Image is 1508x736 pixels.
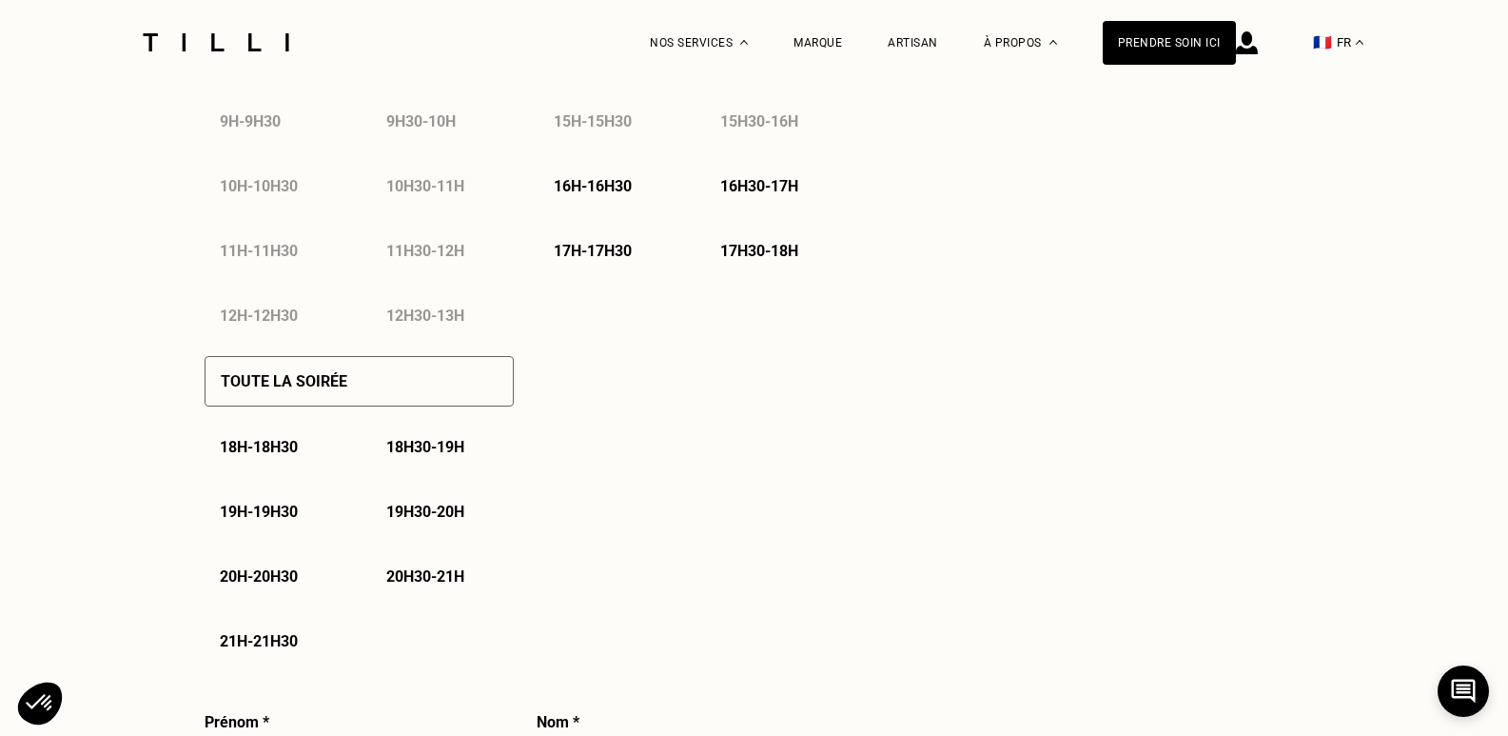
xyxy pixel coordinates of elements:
p: 20h30 - 21h [386,567,464,586]
p: 17h - 17h30 [554,242,632,260]
p: Nom * [537,713,579,731]
p: 18h - 18h30 [220,438,298,456]
img: menu déroulant [1356,40,1363,45]
p: Prénom * [205,713,269,731]
p: 19h - 19h30 [220,503,298,521]
p: 20h - 20h30 [220,567,298,586]
p: Toute la soirée [221,372,347,390]
a: Artisan [888,36,938,50]
p: 18h30 - 19h [386,438,464,456]
p: 21h - 21h30 [220,632,298,650]
p: 17h30 - 18h [720,242,798,260]
img: Menu déroulant à propos [1049,40,1057,45]
img: Logo du service de couturière Tilli [136,33,296,51]
p: 16h - 16h30 [554,177,632,195]
a: Marque [793,36,842,50]
p: 16h30 - 17h [720,177,798,195]
p: 19h30 - 20h [386,503,464,521]
span: 🇫🇷 [1313,33,1332,51]
img: icône connexion [1236,31,1258,54]
a: Prendre soin ici [1103,21,1236,65]
img: Menu déroulant [740,40,748,45]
